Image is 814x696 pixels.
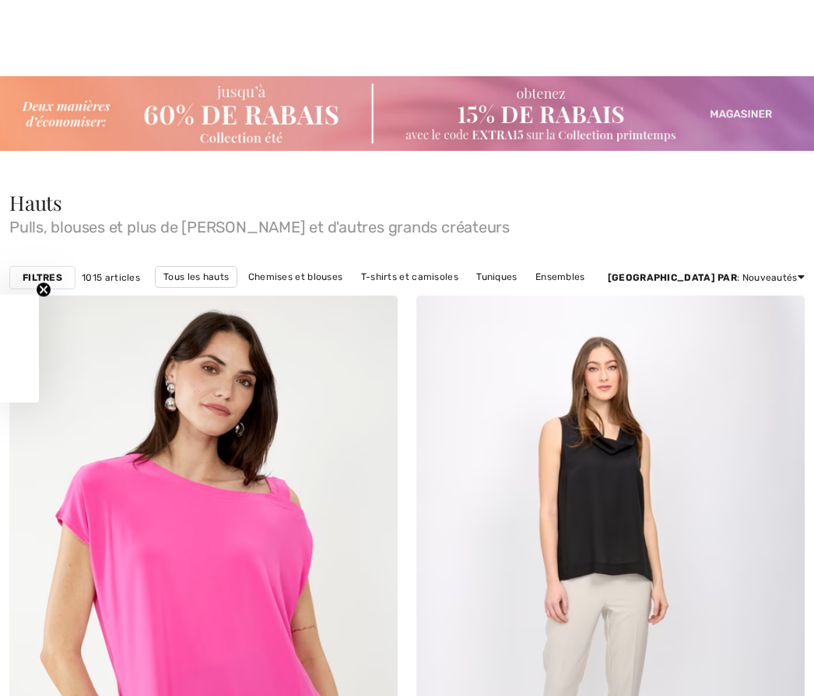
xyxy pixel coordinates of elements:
[9,189,62,216] span: Hauts
[36,282,51,297] button: Close teaser
[23,271,62,285] strong: Filtres
[450,288,574,308] a: Hauts [PERSON_NAME]
[300,288,377,308] a: Hauts blancs
[82,271,140,285] span: 1015 articles
[468,267,525,287] a: Tuniques
[9,213,805,235] span: Pulls, blouses et plus de [PERSON_NAME] et d'autres grands créateurs
[528,267,593,287] a: Ensembles
[155,266,237,288] a: Tous les hauts
[174,288,298,308] a: [PERSON_NAME] Hauts
[379,288,447,308] a: Hauts noirs
[608,272,737,283] strong: [GEOGRAPHIC_DATA] par
[608,271,805,285] div: : Nouveautés
[353,267,466,287] a: T-shirts et camisoles
[240,267,351,287] a: Chemises et blouses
